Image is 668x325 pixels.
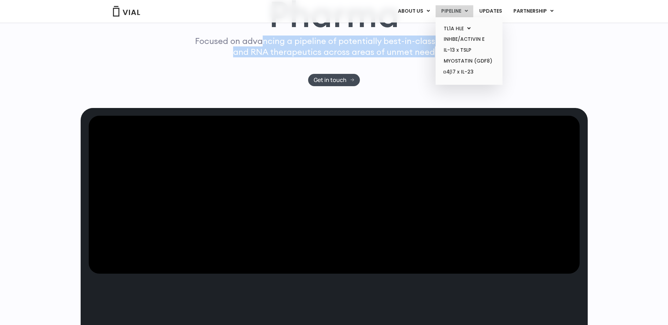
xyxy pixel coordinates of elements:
a: ABOUT USMenu Toggle [392,5,435,17]
span: Get in touch [314,77,347,83]
a: UPDATES [474,5,507,17]
a: α4β7 x IL-23 [438,66,500,78]
p: Focused on advancing a pipeline of potentially best-in-class biologics and RNA therapeutics acros... [192,36,476,57]
img: Vial Logo [112,6,141,17]
a: INHBE/ACTIVIN E [438,34,500,45]
a: TL1A HLEMenu Toggle [438,23,500,34]
a: PARTNERSHIPMenu Toggle [508,5,559,17]
a: IL-13 x TSLP [438,45,500,56]
a: Get in touch [308,74,360,86]
a: PIPELINEMenu Toggle [436,5,473,17]
a: MYOSTATIN (GDF8) [438,56,500,66]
